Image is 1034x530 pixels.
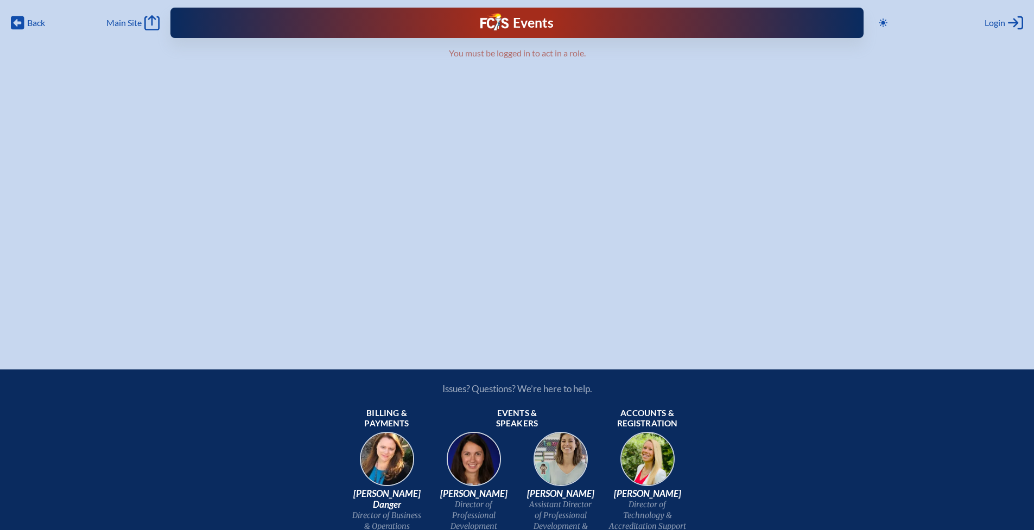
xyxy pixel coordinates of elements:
[985,17,1005,28] span: Login
[361,13,673,33] div: FCIS Events — Future ready
[522,488,600,499] span: [PERSON_NAME]
[608,408,687,430] span: Accounts & registration
[513,16,554,30] h1: Events
[348,488,426,510] span: [PERSON_NAME] Danger
[348,408,426,430] span: Billing & payments
[27,17,45,28] span: Back
[435,488,513,499] span: [PERSON_NAME]
[106,17,142,28] span: Main Site
[480,13,554,33] a: FCIS LogoEvents
[478,408,556,430] span: Events & speakers
[608,488,687,499] span: [PERSON_NAME]
[480,13,509,30] img: Florida Council of Independent Schools
[526,429,595,498] img: 545ba9c4-c691-43d5-86fb-b0a622cbeb82
[439,429,509,498] img: 94e3d245-ca72-49ea-9844-ae84f6d33c0f
[326,383,708,394] p: Issues? Questions? We’re here to help.
[106,15,160,30] a: Main Site
[613,429,682,498] img: b1ee34a6-5a78-4519-85b2-7190c4823173
[352,429,422,498] img: 9c64f3fb-7776-47f4-83d7-46a341952595
[231,48,804,59] p: You must be logged in to act in a role.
